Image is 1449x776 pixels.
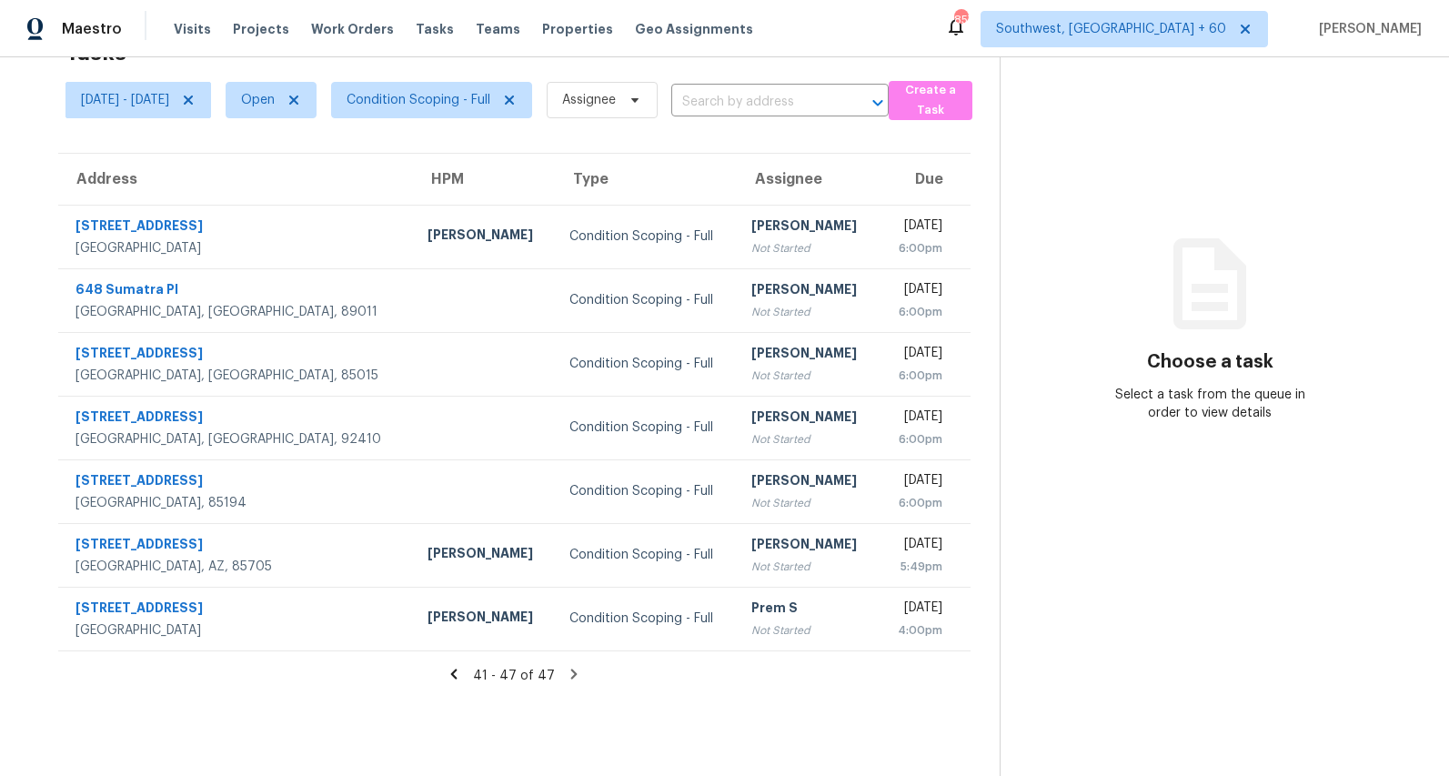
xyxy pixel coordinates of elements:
[75,599,398,621] div: [STREET_ADDRESS]
[542,20,613,38] span: Properties
[569,291,722,309] div: Condition Scoping - Full
[233,20,289,38] span: Projects
[241,91,275,109] span: Open
[893,217,942,239] div: [DATE]
[751,239,864,257] div: Not Started
[75,471,398,494] div: [STREET_ADDRESS]
[751,430,864,448] div: Not Started
[879,154,971,205] th: Due
[751,494,864,512] div: Not Started
[81,91,169,109] span: [DATE] - [DATE]
[737,154,879,205] th: Assignee
[751,367,864,385] div: Not Started
[751,621,864,640] div: Not Started
[1105,386,1315,422] div: Select a task from the queue in order to view details
[893,408,942,430] div: [DATE]
[751,303,864,321] div: Not Started
[75,430,398,448] div: [GEOGRAPHIC_DATA], [GEOGRAPHIC_DATA], 92410
[751,535,864,558] div: [PERSON_NAME]
[569,418,722,437] div: Condition Scoping - Full
[75,344,398,367] div: [STREET_ADDRESS]
[476,20,520,38] span: Teams
[898,80,963,122] span: Create a Task
[75,408,398,430] div: [STREET_ADDRESS]
[75,535,398,558] div: [STREET_ADDRESS]
[569,546,722,564] div: Condition Scoping - Full
[954,11,967,29] div: 857
[75,239,398,257] div: [GEOGRAPHIC_DATA]
[75,367,398,385] div: [GEOGRAPHIC_DATA], [GEOGRAPHIC_DATA], 85015
[75,558,398,576] div: [GEOGRAPHIC_DATA], AZ, 85705
[751,344,864,367] div: [PERSON_NAME]
[635,20,753,38] span: Geo Assignments
[893,471,942,494] div: [DATE]
[569,355,722,373] div: Condition Scoping - Full
[751,408,864,430] div: [PERSON_NAME]
[893,367,942,385] div: 6:00pm
[893,558,942,576] div: 5:49pm
[413,154,555,205] th: HPM
[75,303,398,321] div: [GEOGRAPHIC_DATA], [GEOGRAPHIC_DATA], 89011
[75,217,398,239] div: [STREET_ADDRESS]
[347,91,490,109] span: Condition Scoping - Full
[473,670,555,682] span: 41 - 47 of 47
[865,90,891,116] button: Open
[751,280,864,303] div: [PERSON_NAME]
[62,20,122,38] span: Maestro
[75,621,398,640] div: [GEOGRAPHIC_DATA]
[893,303,942,321] div: 6:00pm
[428,608,540,630] div: [PERSON_NAME]
[428,544,540,567] div: [PERSON_NAME]
[1312,20,1422,38] span: [PERSON_NAME]
[889,81,972,120] button: Create a Task
[996,20,1226,38] span: Southwest, [GEOGRAPHIC_DATA] + 60
[428,226,540,248] div: [PERSON_NAME]
[893,280,942,303] div: [DATE]
[562,91,616,109] span: Assignee
[751,558,864,576] div: Not Started
[569,482,722,500] div: Condition Scoping - Full
[751,471,864,494] div: [PERSON_NAME]
[893,535,942,558] div: [DATE]
[893,599,942,621] div: [DATE]
[416,23,454,35] span: Tasks
[893,239,942,257] div: 6:00pm
[893,430,942,448] div: 6:00pm
[555,154,737,205] th: Type
[174,20,211,38] span: Visits
[671,88,838,116] input: Search by address
[311,20,394,38] span: Work Orders
[65,44,126,62] h2: Tasks
[893,344,942,367] div: [DATE]
[751,217,864,239] div: [PERSON_NAME]
[58,154,413,205] th: Address
[893,621,942,640] div: 4:00pm
[893,494,942,512] div: 6:00pm
[569,227,722,246] div: Condition Scoping - Full
[75,494,398,512] div: [GEOGRAPHIC_DATA], 85194
[75,280,398,303] div: 648 Sumatra Pl
[569,610,722,628] div: Condition Scoping - Full
[1147,353,1273,371] h3: Choose a task
[751,599,864,621] div: Prem S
